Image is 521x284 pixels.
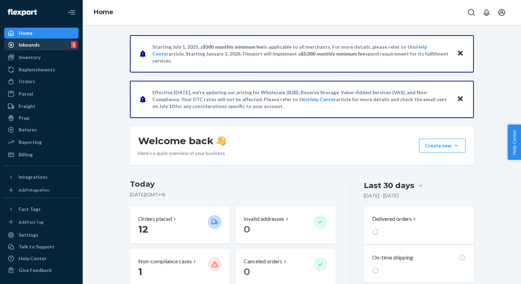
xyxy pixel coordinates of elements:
div: Returns [19,126,37,133]
div: Give Feedback [19,267,52,274]
span: $500 monthly minimum fee [203,44,264,50]
span: $5,000 monthly minimum fee [301,51,365,57]
a: Replenishments [4,64,79,75]
div: Inventory [19,54,41,61]
div: 1 [71,41,76,48]
div: Add Fast Tag [19,219,43,225]
span: 1 [138,266,142,277]
span: 0 [244,266,250,277]
p: [DATE] ( GMT+4 ) [130,191,336,198]
p: On-time shipping [372,254,413,262]
p: Non-compliance cases [138,257,192,265]
img: hand-wave emoji [216,136,226,146]
p: [DATE] - [DATE] [364,192,399,199]
div: Freight [19,103,35,110]
div: Add Integration [19,187,49,193]
a: Help Center [4,253,79,264]
p: Orders placed [138,215,172,223]
a: Settings [4,229,79,241]
a: Freight [4,101,79,112]
button: Close [456,94,465,104]
a: Home [4,28,79,39]
div: Inbounds [19,41,40,48]
h3: Today [130,179,336,190]
button: Help Center [508,125,521,160]
button: Open notifications [480,6,493,19]
a: Home [94,8,113,16]
p: Here’s a quick overview of your business [138,150,226,157]
button: Delivered orders [372,215,417,223]
a: Billing [4,149,79,160]
div: Fast Tags [19,206,41,213]
a: Prep [4,112,79,124]
a: Orders [4,76,79,87]
a: Reporting [4,137,79,148]
button: Fast Tags [4,204,79,215]
p: Effective [DATE], we're updating our pricing for Wholesale (B2B), Reserve Storage, Value-Added Se... [152,89,450,110]
p: Starting July 1, 2025, a is applicable to all merchants. For more details, please refer to this a... [152,43,450,64]
button: Close Navigation [65,6,79,19]
button: Close [456,49,465,59]
span: 0 [244,223,250,235]
a: Inbounds1 [4,39,79,50]
a: Returns [4,124,79,135]
img: Flexport logo [8,9,37,16]
a: Talk to Support [4,241,79,252]
button: Invalid addresses 0 [235,207,335,244]
button: Open Search Box [464,6,478,19]
p: Invalid addresses [244,215,284,223]
button: Give Feedback [4,265,79,276]
button: Orders placed 12 [130,207,230,244]
div: Billing [19,151,33,158]
div: Prep [19,115,29,121]
div: Home [19,30,32,37]
div: Settings [19,232,38,238]
h1: Welcome back [138,135,226,147]
span: 12 [138,223,148,235]
a: Parcel [4,88,79,99]
button: Create new [419,139,466,153]
div: Integrations [19,174,48,180]
div: Replenishments [19,66,55,73]
p: Canceled orders [244,257,282,265]
a: Add Fast Tag [4,217,79,227]
div: Reporting [19,139,42,146]
a: Help Center [308,96,336,102]
button: Integrations [4,172,79,183]
div: Orders [19,78,35,85]
div: Parcel [19,90,33,97]
div: Talk to Support [19,243,54,250]
div: Last 30 days [364,180,414,191]
a: Add Integration [4,185,79,195]
button: Open account menu [495,6,509,19]
div: Help Center [19,255,47,262]
ol: breadcrumbs [88,2,119,22]
a: Inventory [4,52,79,63]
